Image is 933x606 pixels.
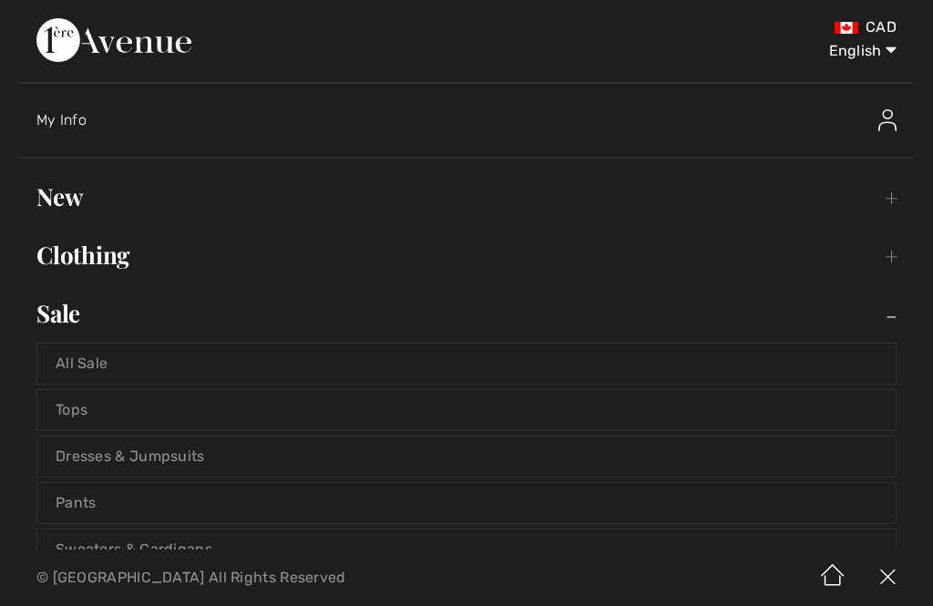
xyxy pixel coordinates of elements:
[36,571,549,584] p: © [GEOGRAPHIC_DATA] All Rights Reserved
[805,550,860,606] img: Home
[18,177,915,217] a: New
[37,437,896,477] a: Dresses & Jumpsuits
[37,344,896,384] a: All Sale
[37,483,896,523] a: Pants
[36,18,191,62] img: 1ère Avenue
[549,18,897,36] div: CAD
[18,235,915,275] a: Clothing
[860,550,915,606] img: X
[878,109,897,131] img: My Info
[36,111,87,128] span: My Info
[37,390,896,430] a: Tops
[37,529,896,570] a: Sweaters & Cardigans
[18,293,915,334] a: Sale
